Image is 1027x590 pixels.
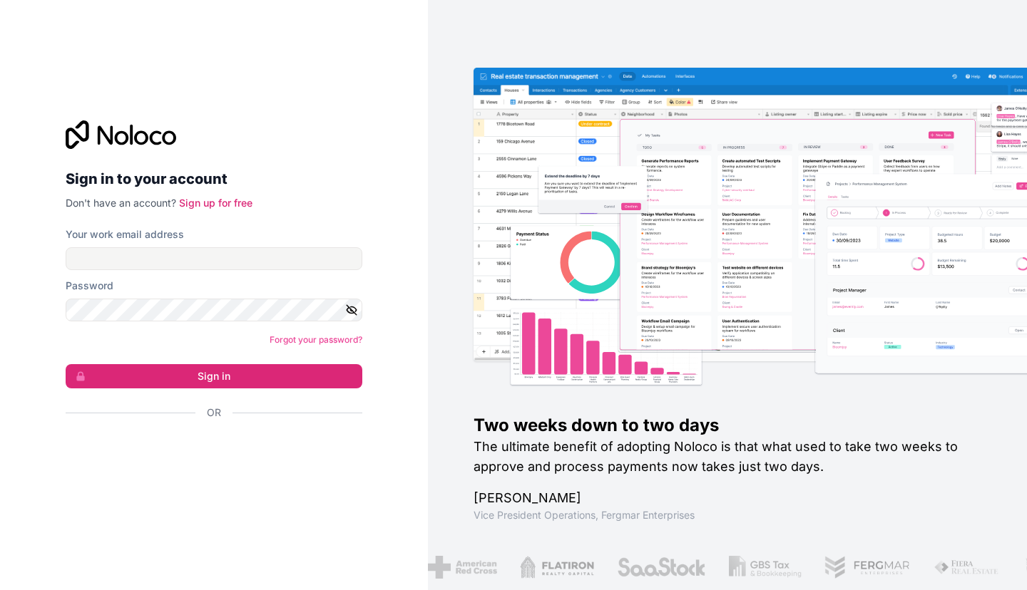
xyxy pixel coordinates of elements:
input: Email address [66,247,362,270]
a: Forgot your password? [270,334,362,345]
img: /assets/american-red-cross-BAupjrZR.png [428,556,497,579]
button: Sign in [66,364,362,388]
a: Sign up for free [179,197,252,209]
img: /assets/gbstax-C-GtDUiK.png [729,556,802,579]
h1: [PERSON_NAME] [474,488,981,508]
h1: Two weeks down to two days [474,414,981,437]
label: Password [66,279,113,293]
label: Your work email address [66,227,184,242]
img: /assets/saastock-C6Zbiodz.png [616,556,706,579]
img: /assets/fergmar-CudnrXN5.png [824,556,911,579]
input: Password [66,299,362,321]
img: /assets/fiera-fwj2N5v4.png [934,556,1001,579]
img: /assets/flatiron-C8eUkumj.png [520,556,594,579]
span: Or [207,405,221,420]
h2: The ultimate benefit of adopting Noloco is that what used to take two weeks to approve and proces... [474,437,981,477]
h1: Vice President Operations , Fergmar Enterprises [474,508,981,522]
span: Don't have an account? [66,197,176,209]
h2: Sign in to your account [66,166,362,192]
